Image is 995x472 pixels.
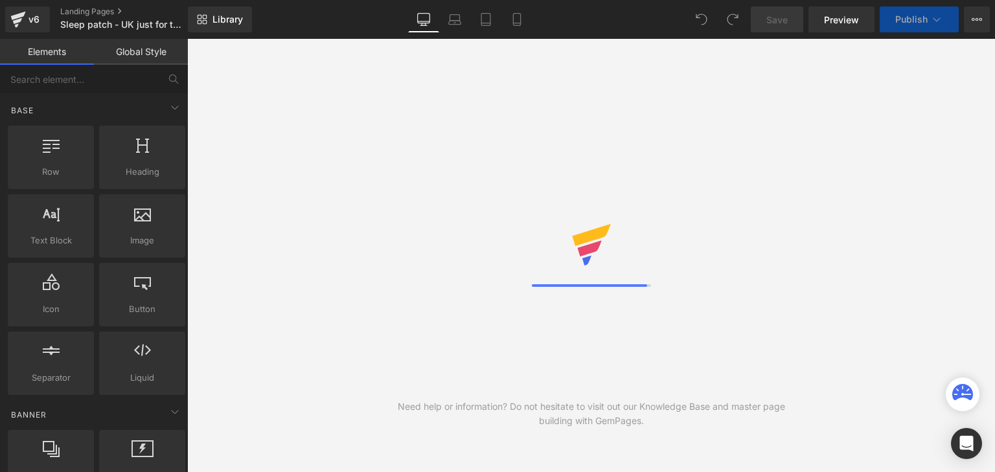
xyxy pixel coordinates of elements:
a: Laptop [439,6,470,32]
button: Undo [689,6,715,32]
div: Open Intercom Messenger [951,428,982,459]
span: Image [103,234,181,247]
span: Liquid [103,371,181,385]
a: Desktop [408,6,439,32]
span: Preview [824,13,859,27]
span: Heading [103,165,181,179]
a: Preview [808,6,875,32]
span: Library [212,14,243,25]
span: Publish [895,14,928,25]
span: Save [766,13,788,27]
span: Sleep patch - UK just for the editor review block [60,19,185,30]
a: Tablet [470,6,501,32]
a: v6 [5,6,50,32]
span: Row [12,165,90,179]
a: Global Style [94,39,188,65]
a: Mobile [501,6,532,32]
a: New Library [188,6,252,32]
span: Base [10,104,35,117]
button: Redo [720,6,746,32]
span: Icon [12,302,90,316]
span: Separator [12,371,90,385]
span: Button [103,302,181,316]
button: More [964,6,990,32]
a: Landing Pages [60,6,209,17]
div: v6 [26,11,42,28]
span: Text Block [12,234,90,247]
button: Publish [880,6,959,32]
span: Banner [10,409,48,421]
div: Need help or information? Do not hesitate to visit out our Knowledge Base and master page buildin... [389,399,794,428]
